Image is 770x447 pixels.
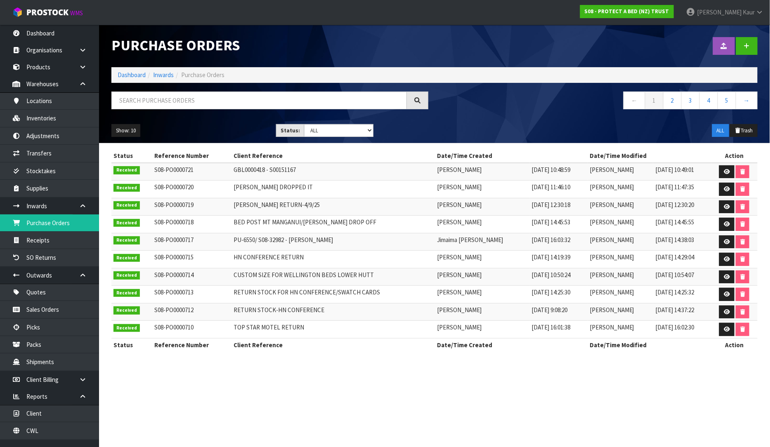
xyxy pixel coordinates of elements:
a: 5 [718,92,736,109]
td: S08-PO0000713 [152,286,231,303]
span: [PERSON_NAME] [437,218,482,226]
span: [DATE] 12:30:20 [655,201,694,209]
span: [DATE] 11:46:10 [532,183,571,191]
td: BED POST MT MANGANUI/[PERSON_NAME] DROP OFF [231,216,435,233]
a: → [736,92,758,109]
span: [PERSON_NAME] [590,236,634,244]
a: 2 [663,92,682,109]
span: [DATE] 11:47:35 [655,183,694,191]
span: [DATE] 14:45:55 [655,218,694,226]
span: [PERSON_NAME] [437,288,482,296]
th: Date/Time Created [435,149,588,162]
button: ALL [712,124,729,137]
span: Received [113,184,140,192]
span: [PERSON_NAME] [437,323,482,331]
th: Client Reference [231,338,435,351]
span: Kaur [743,8,755,16]
button: Trash [730,124,758,137]
span: [PERSON_NAME] [437,166,482,174]
th: Status [111,149,152,162]
span: [DATE] 10:48:59 [532,166,571,174]
a: S08 - PROTECT A BED (NZ) TRUST [580,5,674,18]
a: Dashboard [118,71,146,79]
td: S08-PO0000718 [152,216,231,233]
span: [PERSON_NAME] [590,253,634,261]
td: [PERSON_NAME] RETURN-4/9/25 [231,198,435,216]
td: S08-PO0000710 [152,321,231,339]
td: S08-PO0000721 [152,163,231,181]
span: ProStock [26,7,68,18]
span: Received [113,324,140,332]
span: Received [113,289,140,297]
span: [DATE] 9:08:20 [532,306,568,314]
span: Received [113,236,140,245]
h1: Purchase Orders [111,37,428,53]
span: [PERSON_NAME] [590,218,634,226]
small: WMS [70,9,83,17]
td: S08-PO0000720 [152,181,231,198]
a: ← [624,92,645,109]
td: S08-PO0000719 [152,198,231,216]
span: [PERSON_NAME] [697,8,742,16]
th: Reference Number [152,338,231,351]
span: [PERSON_NAME] [437,201,482,209]
span: [DATE] 16:03:32 [532,236,571,244]
nav: Page navigation [441,92,758,112]
span: [DATE] 14:25:30 [532,288,571,296]
td: RETURN STOCK-HN CONFERENCE [231,303,435,321]
span: [DATE] 16:01:38 [532,323,571,331]
strong: S08 - PROTECT A BED (NZ) TRUST [585,8,669,15]
td: [PERSON_NAME] DROPPED IT [231,181,435,198]
a: 3 [681,92,700,109]
th: Status [111,338,152,351]
td: RETURN STOCK FOR HN CONFERENCE/SWATCH CARDS [231,286,435,303]
td: S08-PO0000717 [152,233,231,251]
th: Date/Time Modified [588,338,711,351]
td: S08-PO0000712 [152,303,231,321]
span: [PERSON_NAME] [590,306,634,314]
th: Date/Time Modified [588,149,711,162]
span: [DATE] 10:49:01 [655,166,694,174]
td: S08-PO0000714 [152,268,231,286]
strong: Status: [281,127,300,134]
a: 1 [645,92,664,109]
span: [PERSON_NAME] [590,288,634,296]
th: Date/Time Created [435,338,588,351]
span: Received [113,271,140,280]
td: S08-PO0000715 [152,251,231,268]
span: [PERSON_NAME] [590,323,634,331]
th: Action [711,338,758,351]
span: Jimaima [PERSON_NAME] [437,236,503,244]
td: CUSTOM SIZE FOR WELLINGTON BEDS LOWER HUTT [231,268,435,286]
button: Show: 10 [111,124,140,137]
td: GBL0000418 - S00151167 [231,163,435,181]
span: [DATE] 14:19:39 [532,253,571,261]
span: [PERSON_NAME] [437,183,482,191]
span: [DATE] 12:30:18 [532,201,571,209]
span: Purchase Orders [181,71,224,79]
a: Inwards [153,71,174,79]
span: [DATE] 10:50:24 [532,271,571,279]
span: [DATE] 14:45:53 [532,218,571,226]
td: HN CONFERENCE RETURN [231,251,435,268]
span: [DATE] 14:37:22 [655,306,694,314]
th: Client Reference [231,149,435,162]
span: [PERSON_NAME] [590,183,634,191]
span: [DATE] 10:54:07 [655,271,694,279]
a: 4 [699,92,718,109]
span: [DATE] 14:29:04 [655,253,694,261]
span: Received [113,201,140,209]
th: Action [711,149,758,162]
span: [PERSON_NAME] [590,271,634,279]
th: Reference Number [152,149,231,162]
span: [PERSON_NAME] [437,271,482,279]
span: [DATE] 14:38:03 [655,236,694,244]
span: [DATE] 16:02:30 [655,323,694,331]
span: [DATE] 14:25:32 [655,288,694,296]
span: [PERSON_NAME] [437,253,482,261]
input: Search purchase orders [111,92,407,109]
span: [PERSON_NAME] [437,306,482,314]
td: TOP STAR MOTEL RETURN [231,321,435,339]
span: [PERSON_NAME] [590,166,634,174]
span: Received [113,306,140,315]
